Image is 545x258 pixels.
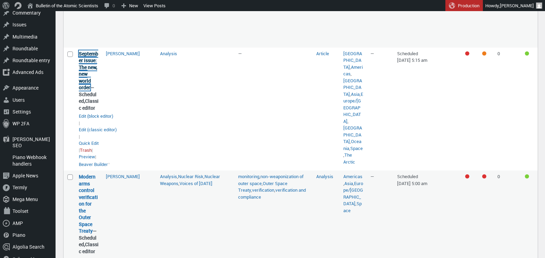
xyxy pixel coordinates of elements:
a: Voices of [DATE] [179,180,212,186]
span: | [79,140,99,153]
a: [GEOGRAPHIC_DATA] [343,125,362,144]
button: Quick edit “September issue: The new, new world order” inline [79,140,99,146]
a: [GEOGRAPHIC_DATA] [343,50,362,70]
span: — [370,50,374,57]
a: Edit “September issue: The new, new world order” in the classic editor [79,126,117,133]
a: “September issue: The new, new world order” (Edit) [79,50,98,91]
a: [GEOGRAPHIC_DATA] [343,77,362,97]
span: • [108,159,110,168]
div: OK [482,51,486,56]
a: Asia [351,91,360,97]
span: | [79,126,117,140]
a: Edit “September issue: The new, new world order” in the block editor [79,113,113,120]
a: The Arctic [343,152,355,165]
a: Preview “September issue: The new, new world order” [79,153,95,160]
span: Classic editor [79,98,99,111]
a: Americas [343,173,362,180]
strong: — [79,173,99,255]
span: | [79,113,113,126]
a: verification [252,187,274,193]
a: [PERSON_NAME] [106,173,140,180]
a: Analysis [316,173,333,180]
a: Analysis [160,50,177,57]
a: Beaver Builder• [79,160,110,168]
div: Focus keyphrase not set [465,174,469,178]
span: — [370,173,374,180]
a: verification and compliance [238,187,306,200]
td: Scheduled [DATE] 5:15 am [394,48,460,170]
a: Europe/[GEOGRAPHIC_DATA] [343,91,363,124]
a: non-weaponization of outer space [238,173,303,186]
div: Good [525,51,529,56]
td: , , , , , , , , [340,48,367,170]
a: Space [343,200,362,214]
span: | [79,153,96,160]
a: [PERSON_NAME] [106,50,140,57]
td: 0 [494,48,509,170]
a: Move “September issue: The new, new world order” to the Trash [80,147,92,154]
strong: — [79,50,99,111]
a: Americas [343,64,363,77]
a: Analysis [160,173,177,180]
span: Scheduled, [79,234,97,248]
a: Nuclear Risk [178,173,203,180]
a: Article [316,50,329,57]
a: Oceania [343,138,361,151]
span: | [80,147,93,153]
a: Nuclear Weapons [160,173,220,186]
a: Asia [344,180,353,186]
span: Classic editor [79,241,99,255]
span: — [238,50,242,57]
span: [PERSON_NAME] [500,2,534,9]
a: Europe/[GEOGRAPHIC_DATA] [343,180,363,207]
a: Outer Space Treaty [238,180,287,193]
a: monitoring [238,173,259,180]
div: Focus keyphrase not set [465,51,469,56]
a: Space [350,145,363,151]
div: Needs improvement [482,174,486,178]
a: “Modern arms control verification for the Outer Space Treaty” (Edit) [79,173,98,234]
span: Scheduled, [79,91,97,105]
div: Good [525,174,529,178]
